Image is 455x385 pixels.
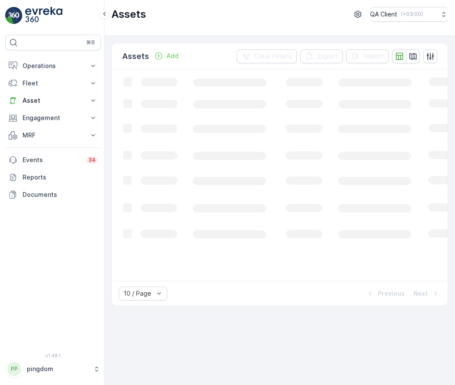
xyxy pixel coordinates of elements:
[23,62,84,70] p: Operations
[166,52,179,60] p: Add
[23,114,84,122] p: Engagement
[401,11,423,18] p: ( +03:00 )
[23,96,84,105] p: Asset
[5,92,101,109] button: Asset
[23,79,84,88] p: Fleet
[23,173,97,182] p: Reports
[413,289,428,298] p: Next
[23,190,97,199] p: Documents
[25,7,62,24] img: logo_light-DOdMpM7g.png
[5,151,101,169] a: Events34
[5,7,23,24] img: logo
[5,186,101,203] a: Documents
[5,75,101,92] button: Fleet
[5,169,101,186] a: Reports
[378,289,405,298] p: Previous
[23,131,84,140] p: MRF
[5,57,101,75] button: Operations
[370,7,448,22] button: QA Client(+03:00)
[413,288,441,299] button: Next
[370,10,397,19] p: QA Client
[254,52,292,61] p: Clear Filters
[237,49,297,63] button: Clear Filters
[122,50,149,62] p: Assets
[27,365,89,373] p: pingdom
[5,353,101,358] span: v 1.48.1
[364,52,383,61] p: Import
[86,39,95,46] p: ⌘B
[23,156,81,164] p: Events
[151,51,182,61] button: Add
[88,157,96,163] p: 34
[7,362,21,376] div: PP
[5,109,101,127] button: Engagement
[5,360,101,378] button: PPpingdom
[346,49,389,63] button: Import
[5,127,101,144] button: MRF
[365,288,406,299] button: Previous
[111,7,146,21] p: Assets
[318,52,338,61] p: Export
[300,49,343,63] button: Export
